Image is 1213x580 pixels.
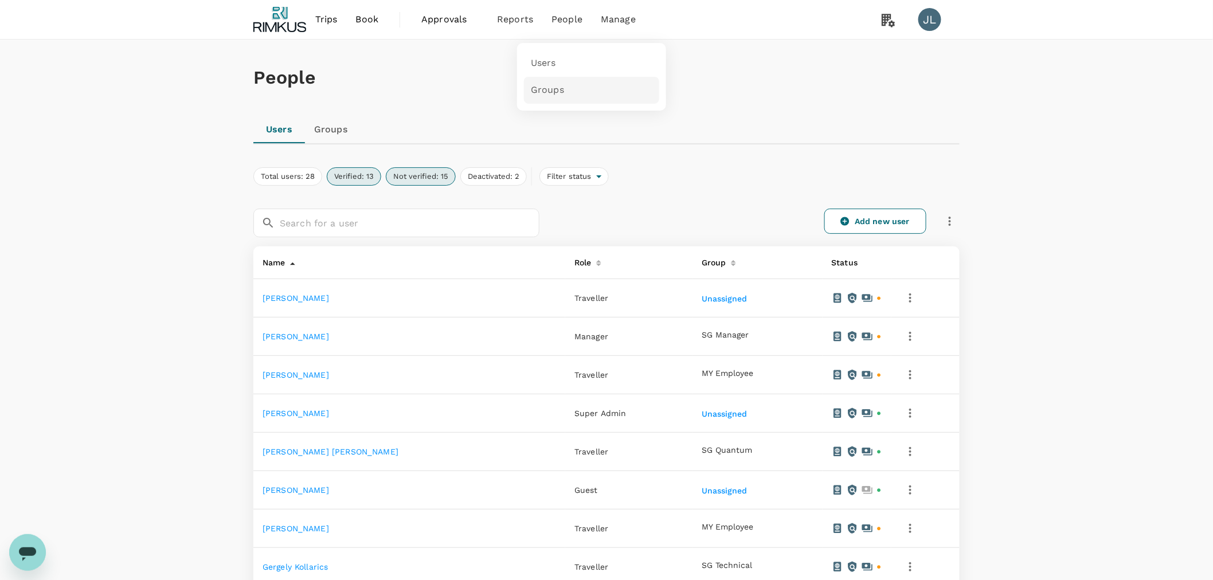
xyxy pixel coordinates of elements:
a: [PERSON_NAME] [263,524,329,533]
a: Groups [524,77,659,104]
a: [PERSON_NAME] [263,370,329,379]
input: Search for a user [280,209,539,237]
span: People [551,13,582,26]
a: Users [253,116,305,143]
button: Not verified: 15 [386,167,456,186]
span: Traveller [574,370,608,379]
span: Reports [497,13,533,26]
span: Book [356,13,379,26]
a: Gergely Kollarics [263,562,328,571]
div: JL [918,8,941,31]
span: Traveller [574,562,608,571]
div: Role [570,251,592,269]
div: Group [697,251,726,269]
button: Deactivated: 2 [460,167,527,186]
a: [PERSON_NAME] [263,409,329,418]
span: Super Admin [574,409,627,418]
span: Guest [574,485,598,495]
div: Filter status [539,167,609,186]
th: Status [823,246,891,279]
iframe: Button to launch messaging window [9,534,46,571]
span: Traveller [574,447,608,456]
button: MY Employee [702,523,753,532]
button: SG Manager [702,331,749,340]
span: Manager [574,332,608,341]
img: Rimkus SG Pte. Ltd. [253,7,306,32]
span: Filter status [540,171,596,182]
button: MY Employee [702,369,753,378]
button: Unassigned [702,410,749,419]
span: Traveller [574,524,608,533]
button: Total users: 28 [253,167,322,186]
a: [PERSON_NAME] [263,293,329,303]
a: [PERSON_NAME] [263,332,329,341]
span: Users [531,57,556,70]
a: Users [524,50,659,77]
span: Approvals [421,13,479,26]
button: SG Quantum [702,446,752,455]
span: Manage [601,13,636,26]
a: [PERSON_NAME] [263,485,329,495]
div: Name [258,251,285,269]
span: Trips [315,13,338,26]
a: Add new user [824,209,926,234]
a: [PERSON_NAME] [PERSON_NAME] [263,447,398,456]
button: SG Technical [702,561,752,570]
button: Unassigned [702,487,749,496]
button: Verified: 13 [327,167,381,186]
span: Groups [531,84,564,97]
a: Groups [305,116,357,143]
button: Unassigned [702,295,749,304]
span: Traveller [574,293,608,303]
h1: People [253,67,960,88]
